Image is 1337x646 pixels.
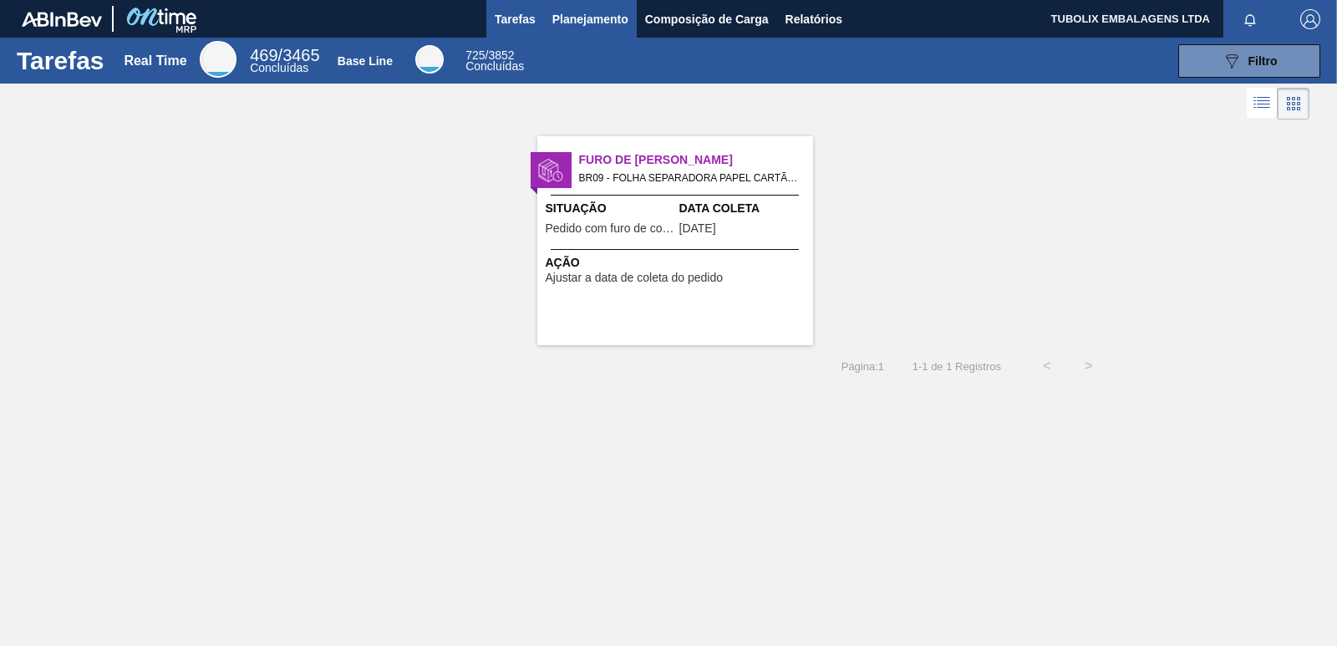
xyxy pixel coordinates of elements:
h1: Tarefas [17,51,104,70]
div: Base Line [338,54,393,68]
span: Planejamento [552,9,628,29]
img: TNhmsLtSVTkK8tSr43FrP2fwEKptu5GPRR3wAAAABJRU5ErkJggg== [22,12,102,27]
div: Real Time [200,41,236,78]
span: BR09 - FOLHA SEPARADORA PAPEL CARTÃO Pedido - 2008907 [579,169,800,187]
span: 469 [250,46,277,64]
span: Ação [546,254,809,272]
img: status [538,158,563,183]
span: Concluídas [250,61,308,74]
div: Visão em Cards [1278,88,1309,120]
span: Data Coleta [679,200,809,217]
span: / 3465 [250,46,319,64]
span: 1 - 1 de 1 Registros [909,360,1001,373]
span: 725 [465,48,485,62]
span: Situação [546,200,675,217]
span: Composição de Carga [645,9,769,29]
span: Furo de Coleta [579,151,813,169]
div: Base Line [415,45,444,74]
div: Real Time [250,48,319,74]
div: Real Time [124,53,186,69]
span: Pedido com furo de coleta [546,222,675,235]
span: / 3852 [465,48,514,62]
button: Filtro [1178,44,1320,78]
div: Base Line [465,50,524,72]
span: 09/09/2025 [679,222,716,235]
div: Visão em Lista [1247,88,1278,120]
span: Página : 1 [841,360,884,373]
img: Logout [1300,9,1320,29]
span: Filtro [1248,54,1278,68]
span: Relatórios [785,9,842,29]
button: Notificações [1223,8,1277,31]
span: Tarefas [495,9,536,29]
span: Concluídas [465,59,524,73]
button: < [1026,345,1068,387]
span: Ajustar a data de coleta do pedido [546,272,724,284]
button: > [1068,345,1110,387]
